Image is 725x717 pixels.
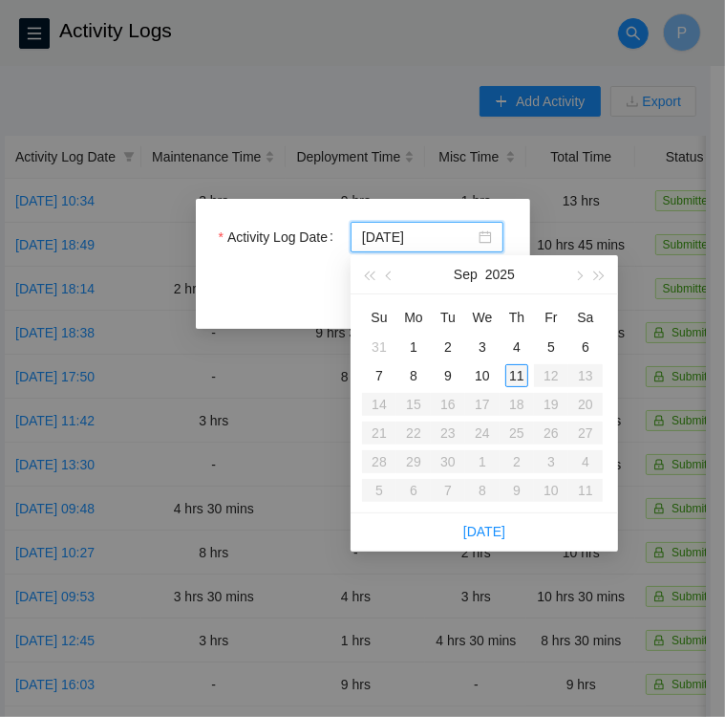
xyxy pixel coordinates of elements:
[362,361,396,390] td: 2025-09-07
[368,364,391,387] div: 7
[534,333,568,361] td: 2025-09-05
[465,361,500,390] td: 2025-09-10
[402,336,425,358] div: 1
[362,333,396,361] td: 2025-08-31
[568,302,603,333] th: Sa
[568,333,603,361] td: 2025-09-06
[505,336,528,358] div: 4
[362,227,475,248] input: Activity Log Date
[465,302,500,333] th: We
[396,361,431,390] td: 2025-09-08
[368,336,391,358] div: 31
[437,336,459,358] div: 2
[437,364,459,387] div: 9
[534,302,568,333] th: Fr
[219,222,341,252] label: Activity Log Date
[431,361,465,390] td: 2025-09-09
[431,302,465,333] th: Tu
[574,336,597,358] div: 6
[454,255,478,293] button: Sep
[540,336,563,358] div: 5
[485,255,515,293] button: 2025
[500,333,534,361] td: 2025-09-04
[463,524,505,539] a: [DATE]
[500,302,534,333] th: Th
[505,364,528,387] div: 11
[465,333,500,361] td: 2025-09-03
[500,361,534,390] td: 2025-09-11
[396,302,431,333] th: Mo
[431,333,465,361] td: 2025-09-02
[402,364,425,387] div: 8
[362,302,396,333] th: Su
[471,336,494,358] div: 3
[396,333,431,361] td: 2025-09-01
[471,364,494,387] div: 10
